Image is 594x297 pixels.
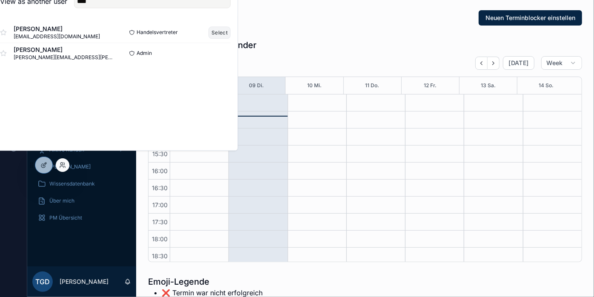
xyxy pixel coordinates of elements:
[539,77,554,94] button: 14 So.
[49,180,95,187] span: Wissensdatenbank
[208,26,231,39] button: Select
[488,57,500,70] button: Next
[475,57,488,70] button: Back
[479,10,582,26] button: Neuen Terminblocker einstellen
[14,54,115,61] span: [PERSON_NAME][EMAIL_ADDRESS][PERSON_NAME][DOMAIN_NAME]
[49,197,74,204] span: Über mich
[14,33,100,40] span: [EMAIL_ADDRESS][DOMAIN_NAME]
[150,167,170,174] span: 16:00
[424,77,437,94] button: 12 Fr.
[307,77,322,94] button: 10 Mi.
[150,184,170,191] span: 16:30
[547,59,563,67] span: Week
[481,77,496,94] button: 13 Sa.
[32,176,131,191] a: Wissensdatenbank
[35,277,50,287] span: TgD
[32,210,131,226] a: PM Übersicht
[150,218,170,226] span: 17:30
[137,29,178,36] span: Handelsvertreter
[503,56,534,70] button: [DATE]
[49,214,82,221] span: PM Übersicht
[508,59,528,67] span: [DATE]
[60,277,109,286] p: [PERSON_NAME]
[49,163,91,170] span: [PERSON_NAME]
[148,276,266,288] h1: Emoji-Legende
[137,50,152,57] span: Admin
[32,159,131,174] a: [PERSON_NAME]
[150,235,170,243] span: 18:00
[249,77,264,94] button: 09 Di.
[14,25,100,33] span: [PERSON_NAME]
[366,77,380,94] button: 11 Do.
[32,193,131,208] a: Über mich
[14,46,115,54] span: [PERSON_NAME]
[150,150,170,157] span: 15:30
[485,14,575,22] span: Neuen Terminblocker einstellen
[150,201,170,208] span: 17:00
[150,252,170,260] span: 18:30
[541,56,582,70] button: Week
